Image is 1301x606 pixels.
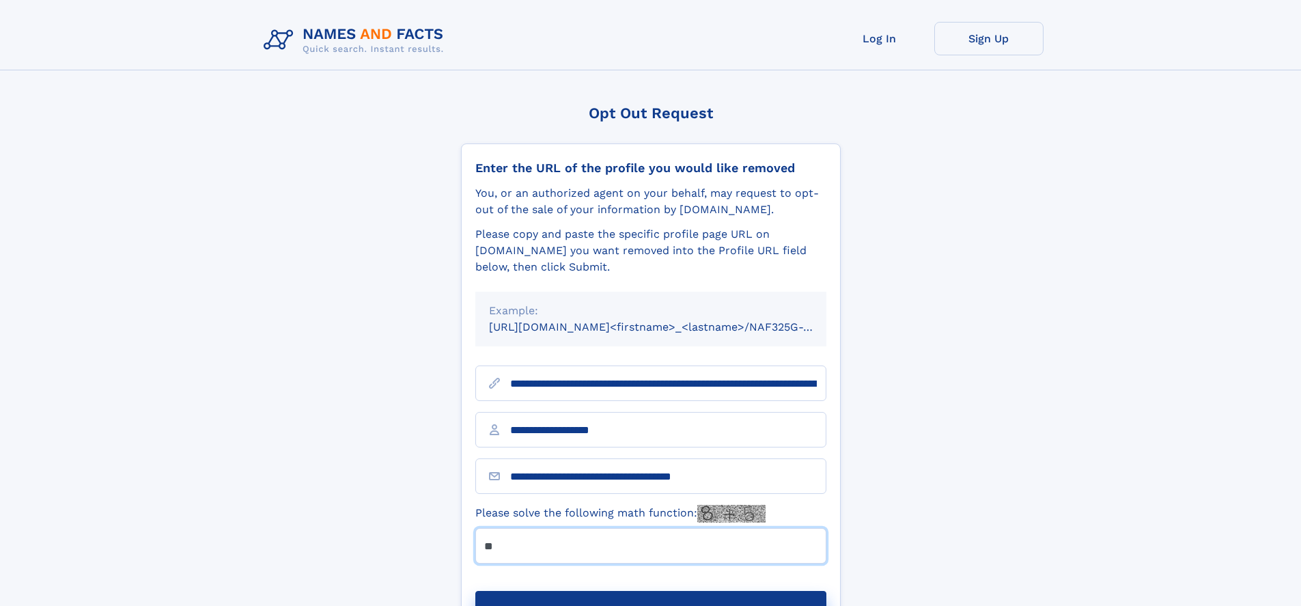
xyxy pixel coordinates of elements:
[258,22,455,59] img: Logo Names and Facts
[461,105,841,122] div: Opt Out Request
[475,226,826,275] div: Please copy and paste the specific profile page URL on [DOMAIN_NAME] you want removed into the Pr...
[825,22,934,55] a: Log In
[475,505,766,523] label: Please solve the following math function:
[934,22,1044,55] a: Sign Up
[489,303,813,319] div: Example:
[475,185,826,218] div: You, or an authorized agent on your behalf, may request to opt-out of the sale of your informatio...
[475,161,826,176] div: Enter the URL of the profile you would like removed
[489,320,852,333] small: [URL][DOMAIN_NAME]<firstname>_<lastname>/NAF325G-xxxxxxxx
